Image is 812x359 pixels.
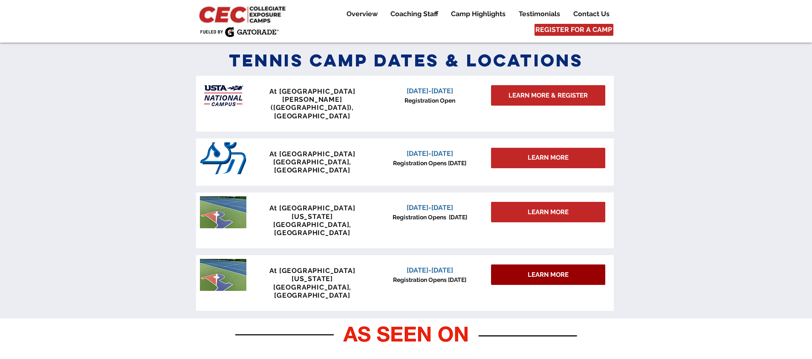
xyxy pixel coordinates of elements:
[445,9,512,19] a: Camp Highlights
[491,148,605,168] div: LEARN MORE
[197,4,289,24] img: CEC Logo Primary_edited.jpg
[407,149,453,158] span: [DATE]-[DATE]
[528,208,569,217] span: LEARN MORE
[342,9,382,19] p: Overview
[509,91,588,100] span: LEARN MORE & REGISTER
[535,25,612,34] span: REGISTER FOR A CAMP
[271,95,354,120] span: [PERSON_NAME] ([GEOGRAPHIC_DATA]), [GEOGRAPHIC_DATA]
[200,27,279,37] img: Fueled by Gatorade.png
[334,9,616,19] nav: Site
[407,87,453,95] span: [DATE]-[DATE]
[229,49,584,71] span: Tennis Camp Dates & Locations
[514,9,564,19] p: Testimonials
[491,202,605,222] a: LEARN MORE
[273,158,351,174] span: [GEOGRAPHIC_DATA], [GEOGRAPHIC_DATA]
[200,259,246,291] img: penn tennis courts with logo.jpeg
[512,9,566,19] a: Testimonials
[269,204,355,220] span: At [GEOGRAPHIC_DATA][US_STATE]
[200,80,246,112] img: USTA Campus image_edited.jpg
[384,9,444,19] a: Coaching Staff
[393,276,466,283] span: Registration Opens [DATE]
[405,97,455,104] span: Registration Open
[528,270,569,279] span: LEARN MORE
[393,160,466,167] span: Registration Opens [DATE]
[447,9,510,19] p: Camp Highlights
[269,87,355,95] span: At [GEOGRAPHIC_DATA]
[393,214,467,221] span: Registration Opens [DATE]
[386,9,442,19] p: Coaching Staff
[567,9,616,19] a: Contact Us
[269,267,355,283] span: At [GEOGRAPHIC_DATA][US_STATE]
[200,196,246,228] img: penn tennis courts with logo.jpeg
[273,221,351,237] span: [GEOGRAPHIC_DATA], [GEOGRAPHIC_DATA]
[407,204,453,212] span: [DATE]-[DATE]
[491,85,605,106] a: LEARN MORE & REGISTER
[200,142,246,174] img: San_Diego_Toreros_logo.png
[491,264,605,285] a: LEARN MORE
[269,150,355,158] span: At [GEOGRAPHIC_DATA]
[273,283,351,299] span: [GEOGRAPHIC_DATA], [GEOGRAPHIC_DATA]
[535,24,613,36] a: REGISTER FOR A CAMP
[528,153,569,162] span: LEARN MORE
[340,9,384,19] a: Overview
[407,266,453,274] span: [DATE]-[DATE]
[569,9,614,19] p: Contact Us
